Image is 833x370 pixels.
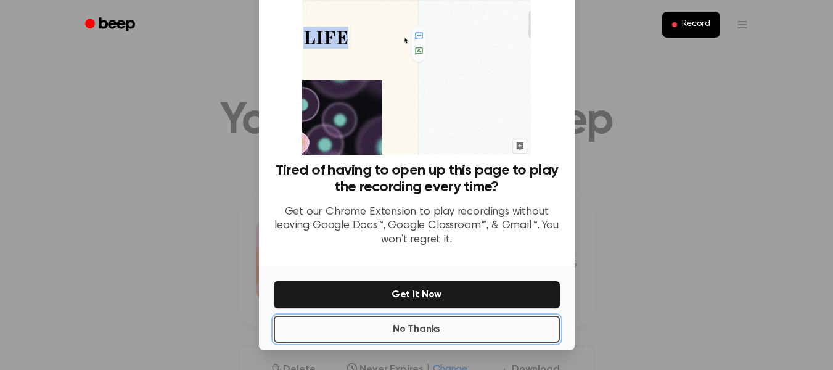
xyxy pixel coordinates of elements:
button: No Thanks [274,316,560,343]
a: Beep [76,13,146,37]
h3: Tired of having to open up this page to play the recording every time? [274,162,560,195]
button: Record [662,12,720,38]
span: Record [682,19,710,30]
button: Open menu [728,10,757,39]
p: Get our Chrome Extension to play recordings without leaving Google Docs™, Google Classroom™, & Gm... [274,205,560,247]
button: Get It Now [274,281,560,308]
